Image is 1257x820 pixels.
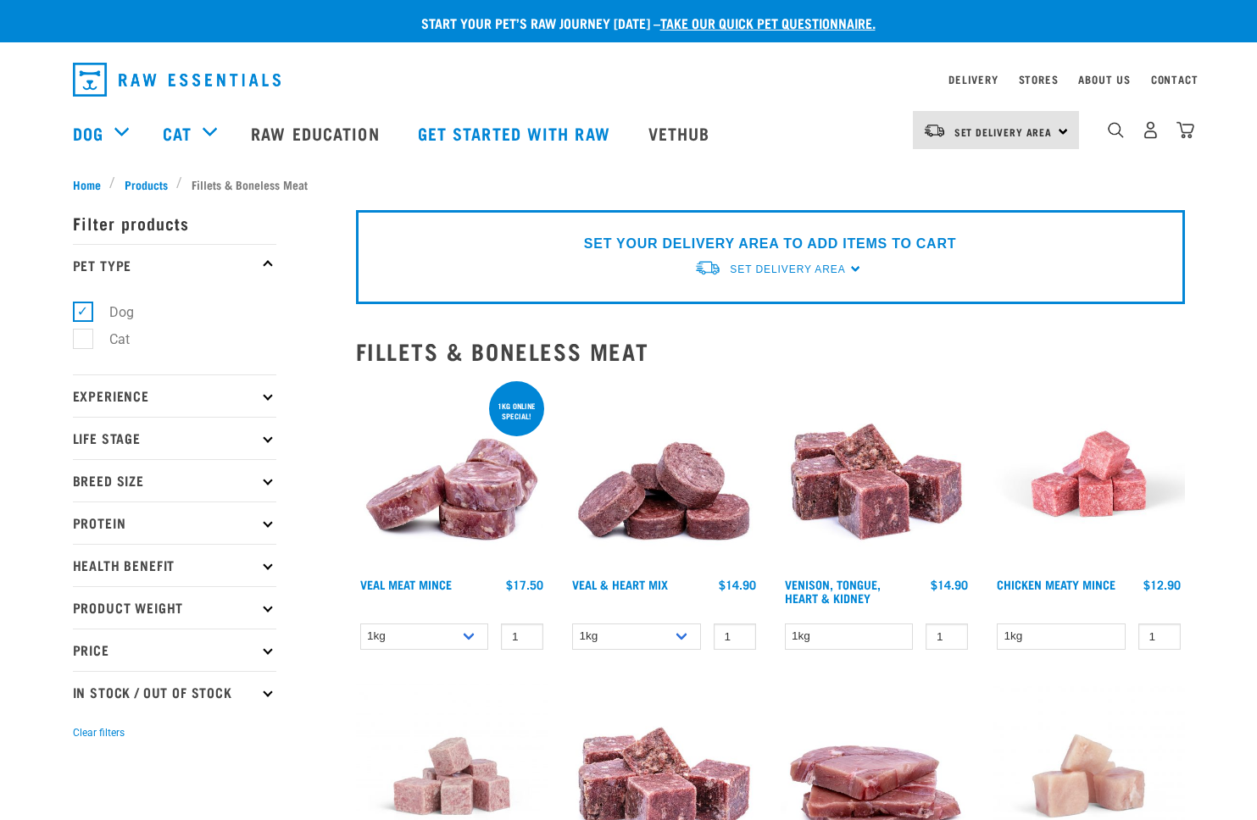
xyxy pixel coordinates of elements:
nav: breadcrumbs [73,175,1185,193]
input: 1 [714,623,756,650]
div: $12.90 [1143,578,1181,591]
p: Protein [73,501,276,544]
a: Chicken Meaty Mince [997,581,1115,587]
a: Stores [1019,76,1059,82]
span: Home [73,175,101,193]
a: take our quick pet questionnaire. [660,19,876,26]
p: Breed Size [73,459,276,501]
a: Dog [73,120,103,146]
p: In Stock / Out Of Stock [73,671,276,713]
img: home-icon@2x.png [1176,121,1194,139]
a: Cat [163,120,192,146]
img: van-moving.png [694,259,721,277]
a: Contact [1151,76,1199,82]
img: user.png [1142,121,1160,139]
img: Pile Of Cubed Venison Tongue Mix For Pets [781,378,973,570]
a: Veal & Heart Mix [572,581,668,587]
p: Price [73,629,276,671]
a: Raw Education [234,99,400,167]
input: 1 [501,623,543,650]
a: About Us [1078,76,1130,82]
img: home-icon-1@2x.png [1108,122,1124,138]
input: 1 [926,623,968,650]
p: Product Weight [73,586,276,629]
div: $14.90 [931,578,968,591]
div: 1kg online special! [489,393,544,429]
img: 1152 Veal Heart Medallions 01 [568,378,760,570]
img: 1160 Veal Meat Mince Medallions 01 [356,378,548,570]
div: $17.50 [506,578,543,591]
h2: Fillets & Boneless Meat [356,338,1185,364]
p: Life Stage [73,417,276,459]
a: Vethub [631,99,731,167]
span: Set Delivery Area [730,263,845,275]
img: Raw Essentials Logo [73,63,281,97]
img: Chicken Meaty Mince [993,378,1185,570]
a: Products [115,175,176,193]
label: Dog [82,302,141,323]
p: Health Benefit [73,544,276,586]
span: Set Delivery Area [954,129,1053,135]
div: $14.90 [719,578,756,591]
button: Clear filters [73,725,125,740]
a: Delivery [948,76,998,82]
p: Experience [73,374,276,417]
input: 1 [1138,623,1181,650]
label: Cat [82,329,136,350]
a: Veal Meat Mince [360,581,452,587]
a: Home [73,175,110,193]
img: van-moving.png [923,123,946,138]
p: Filter products [73,202,276,244]
p: SET YOUR DELIVERY AREA TO ADD ITEMS TO CART [584,234,956,254]
span: Products [125,175,168,193]
a: Venison, Tongue, Heart & Kidney [785,581,881,601]
a: Get started with Raw [401,99,631,167]
nav: dropdown navigation [59,56,1199,103]
p: Pet Type [73,244,276,286]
